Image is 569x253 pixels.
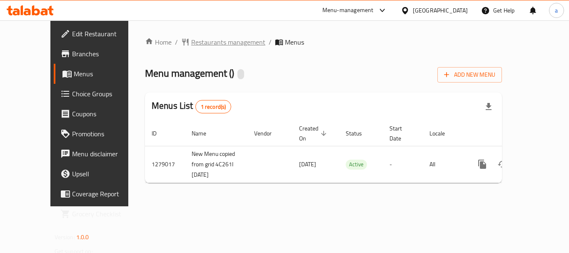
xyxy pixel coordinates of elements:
[192,128,217,138] span: Name
[492,154,512,174] button: Change Status
[54,124,145,144] a: Promotions
[479,97,499,117] div: Export file
[181,37,265,47] a: Restaurants management
[472,154,492,174] button: more
[346,160,367,169] span: Active
[54,24,145,44] a: Edit Restaurant
[429,128,456,138] span: Locale
[72,149,139,159] span: Menu disclaimer
[346,128,373,138] span: Status
[185,146,247,183] td: New Menu copied from grid 4C261I [DATE]
[322,5,374,15] div: Menu-management
[191,37,265,47] span: Restaurants management
[72,49,139,59] span: Branches
[413,6,468,15] div: [GEOGRAPHIC_DATA]
[72,129,139,139] span: Promotions
[437,67,502,83] button: Add New Menu
[269,37,272,47] li: /
[54,84,145,104] a: Choice Groups
[72,189,139,199] span: Coverage Report
[54,44,145,64] a: Branches
[145,121,559,183] table: enhanced table
[389,123,413,143] span: Start Date
[55,232,75,243] span: Version:
[54,164,145,184] a: Upsell
[54,104,145,124] a: Coupons
[285,37,304,47] span: Menus
[54,204,145,224] a: Grocery Checklist
[175,37,178,47] li: /
[383,146,423,183] td: -
[72,109,139,119] span: Coupons
[54,64,145,84] a: Menus
[196,103,231,111] span: 1 record(s)
[254,128,282,138] span: Vendor
[423,146,466,183] td: All
[152,128,167,138] span: ID
[72,29,139,39] span: Edit Restaurant
[195,100,232,113] div: Total records count
[74,69,139,79] span: Menus
[299,159,316,170] span: [DATE]
[76,232,89,243] span: 1.0.0
[555,6,558,15] span: a
[72,89,139,99] span: Choice Groups
[72,169,139,179] span: Upsell
[466,121,559,146] th: Actions
[299,123,329,143] span: Created On
[145,37,172,47] a: Home
[72,209,139,219] span: Grocery Checklist
[145,64,234,83] span: Menu management ( )
[444,70,495,80] span: Add New Menu
[54,144,145,164] a: Menu disclaimer
[145,146,185,183] td: 1279017
[54,184,145,204] a: Coverage Report
[145,37,502,47] nav: breadcrumb
[152,100,231,113] h2: Menus List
